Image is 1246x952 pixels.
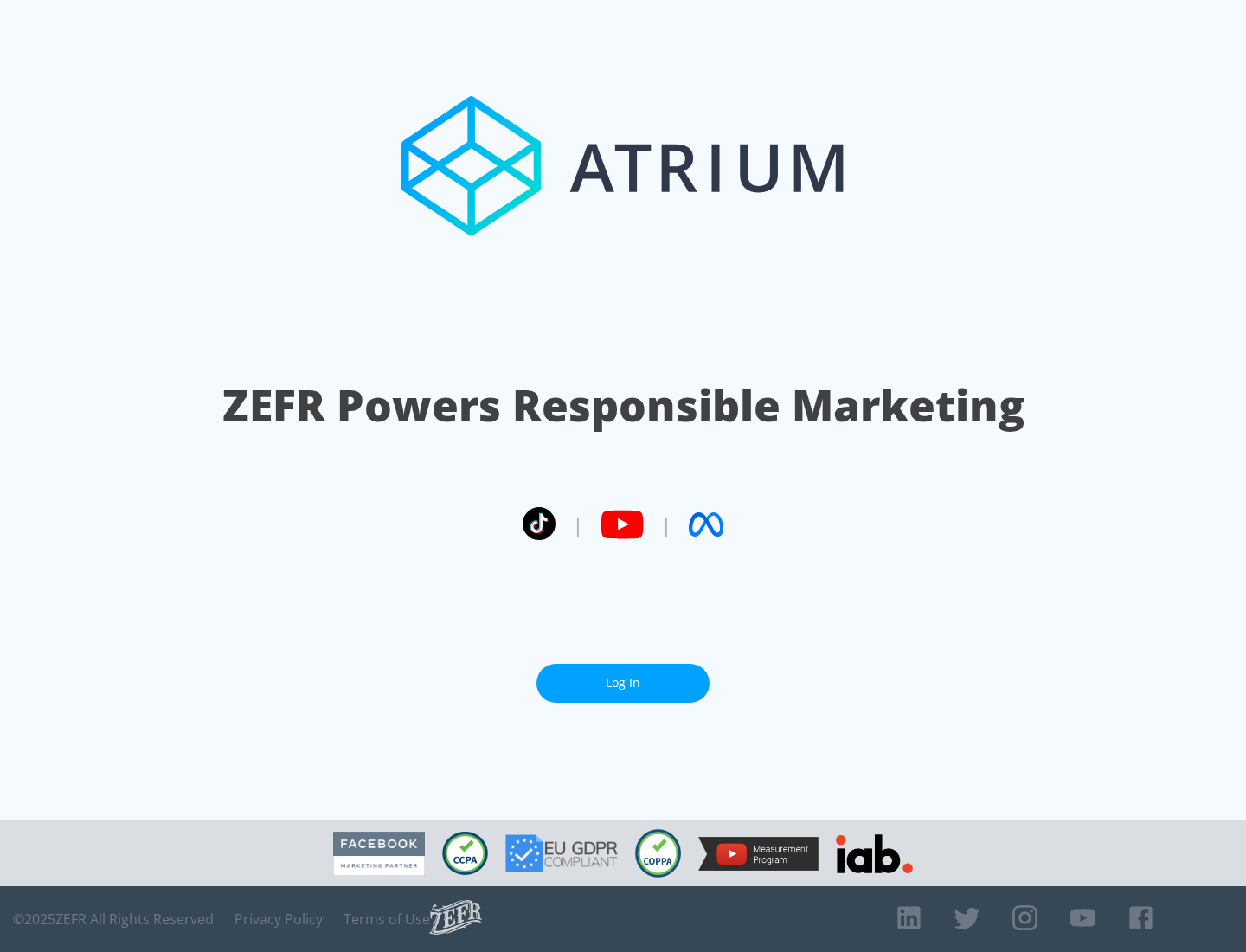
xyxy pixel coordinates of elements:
a: Log In [536,664,710,703]
span: © 2025 ZEFR All Rights Reserved [13,910,214,928]
img: Facebook Marketing Partner [333,832,425,876]
img: IAB [836,834,913,873]
img: COPPA Compliant [635,829,681,878]
img: CCPA Compliant [442,832,488,875]
img: GDPR Compliant [505,834,618,872]
img: YouTube Measurement Program [698,837,819,871]
h1: ZEFR Powers Responsible Marketing [222,376,1024,435]
span: | [573,511,583,537]
a: Privacy Policy [234,910,323,928]
a: Terms of Use [344,910,430,928]
span: | [661,511,671,537]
